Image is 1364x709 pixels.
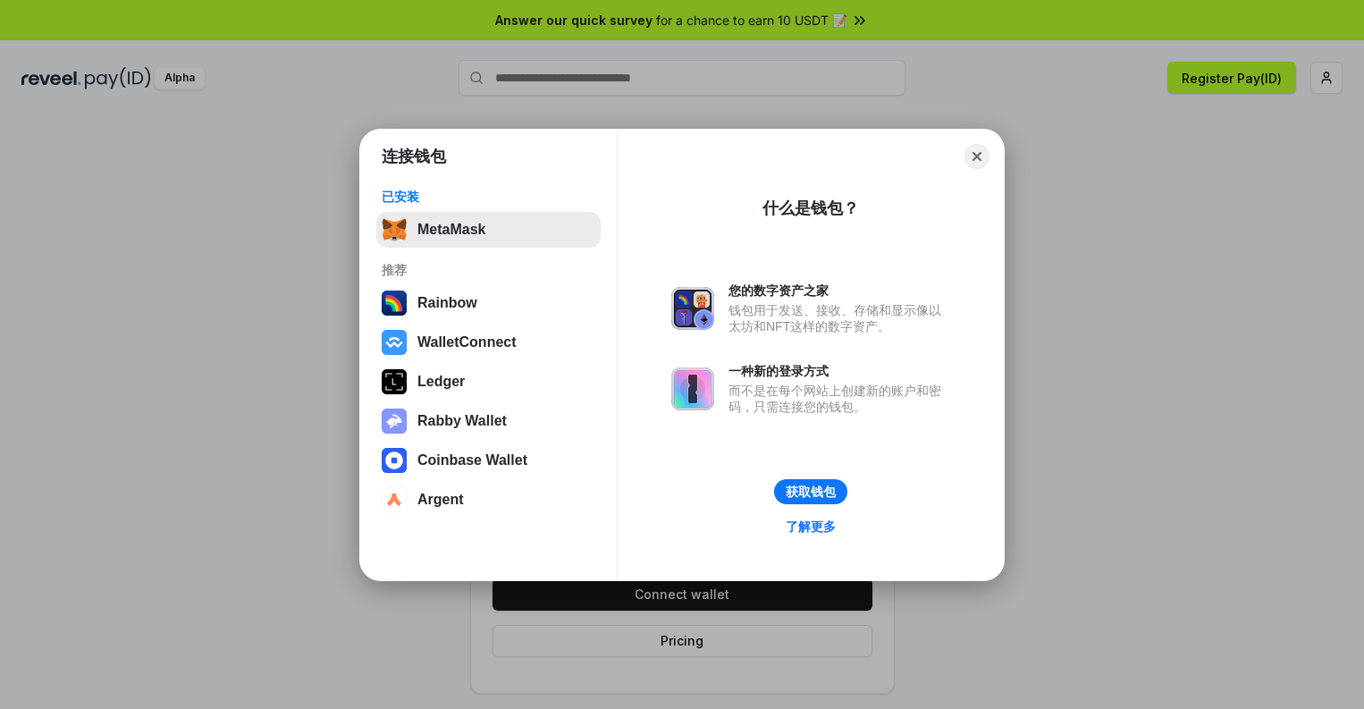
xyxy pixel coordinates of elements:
h1: 连接钱包 [382,146,446,167]
div: 已安装 [382,189,595,205]
div: 了解更多 [786,519,836,535]
div: 而不是在每个网站上创建新的账户和密码，只需连接您的钱包。 [728,383,950,415]
button: MetaMask [376,212,601,248]
img: svg+xml,%3Csvg%20width%3D%2228%22%20height%3D%2228%22%20viewBox%3D%220%200%2028%2028%22%20fill%3D... [382,330,407,355]
img: svg+xml,%3Csvg%20xmlns%3D%22http%3A%2F%2Fwww.w3.org%2F2000%2Fsvg%22%20fill%3D%22none%22%20viewBox... [671,287,714,330]
div: 获取钱包 [786,484,836,500]
div: 一种新的登录方式 [728,363,950,379]
div: Argent [417,492,464,508]
div: 钱包用于发送、接收、存储和显示像以太坊和NFT这样的数字资产。 [728,302,950,334]
img: svg+xml,%3Csvg%20width%3D%2228%22%20height%3D%2228%22%20viewBox%3D%220%200%2028%2028%22%20fill%3D... [382,487,407,512]
div: 推荐 [382,262,595,278]
button: Rabby Wallet [376,403,601,439]
div: WalletConnect [417,334,517,350]
button: Argent [376,482,601,518]
img: svg+xml,%3Csvg%20fill%3D%22none%22%20height%3D%2233%22%20viewBox%3D%220%200%2035%2033%22%20width%... [382,217,407,242]
img: svg+xml,%3Csvg%20width%3D%22120%22%20height%3D%22120%22%20viewBox%3D%220%200%20120%20120%22%20fil... [382,291,407,316]
img: svg+xml,%3Csvg%20xmlns%3D%22http%3A%2F%2Fwww.w3.org%2F2000%2Fsvg%22%20width%3D%2228%22%20height%3... [382,369,407,394]
div: Ledger [417,374,465,390]
div: Rabby Wallet [417,413,507,429]
img: svg+xml,%3Csvg%20xmlns%3D%22http%3A%2F%2Fwww.w3.org%2F2000%2Fsvg%22%20fill%3D%22none%22%20viewBox... [382,409,407,434]
button: 获取钱包 [774,479,847,504]
div: 您的数字资产之家 [728,283,950,299]
div: MetaMask [417,222,485,238]
a: 了解更多 [775,515,846,538]
div: Rainbow [417,295,477,311]
button: Close [964,144,989,169]
button: WalletConnect [376,325,601,360]
button: Coinbase Wallet [376,443,601,478]
button: Ledger [376,364,601,400]
div: Coinbase Wallet [417,452,527,468]
button: Rainbow [376,285,601,321]
img: svg+xml,%3Csvg%20xmlns%3D%22http%3A%2F%2Fwww.w3.org%2F2000%2Fsvg%22%20fill%3D%22none%22%20viewBox... [671,367,714,410]
img: svg+xml,%3Csvg%20width%3D%2228%22%20height%3D%2228%22%20viewBox%3D%220%200%2028%2028%22%20fill%3D... [382,448,407,473]
div: 什么是钱包？ [762,198,859,219]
